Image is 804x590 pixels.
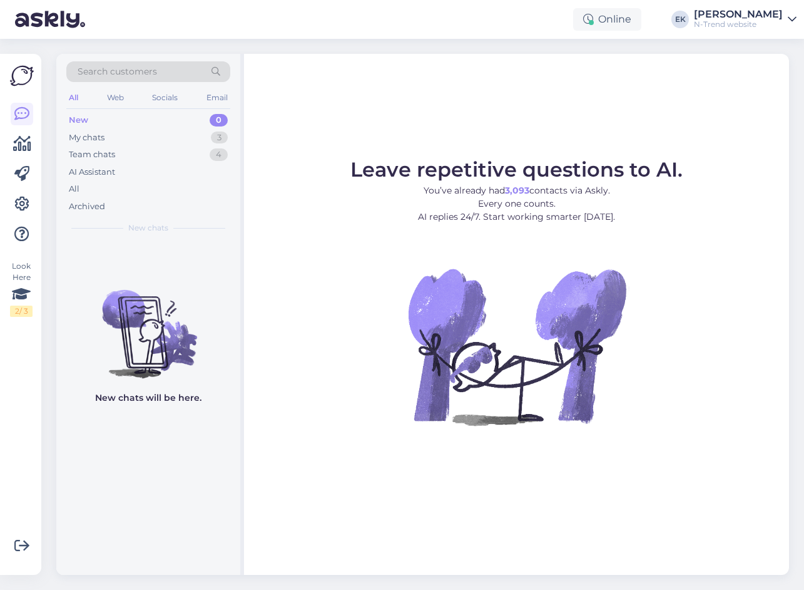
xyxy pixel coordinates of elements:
[78,65,157,78] span: Search customers
[69,200,105,213] div: Archived
[104,90,126,106] div: Web
[56,267,240,380] img: No chats
[350,184,683,224] p: You’ve already had contacts via Askly. Every one counts. AI replies 24/7. Start working smarter [...
[210,114,228,127] div: 0
[95,391,201,405] p: New chats will be here.
[128,222,168,234] span: New chats
[69,132,104,144] div: My chats
[204,90,230,106] div: Email
[150,90,180,106] div: Socials
[404,234,629,459] img: No Chat active
[671,11,689,28] div: EK
[211,132,228,144] div: 3
[10,64,34,88] img: Askly Logo
[694,19,783,29] div: N-Trend website
[66,90,81,106] div: All
[69,148,115,161] div: Team chats
[694,9,796,29] a: [PERSON_NAME]N-Trend website
[210,148,228,161] div: 4
[69,166,115,179] div: AI Assistant
[10,261,33,317] div: Look Here
[350,157,683,182] span: Leave repetitive questions to AI.
[573,8,641,31] div: Online
[10,306,33,317] div: 2 / 3
[505,185,529,196] b: 3,093
[69,114,88,127] div: New
[694,9,783,19] div: [PERSON_NAME]
[69,183,79,195] div: All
